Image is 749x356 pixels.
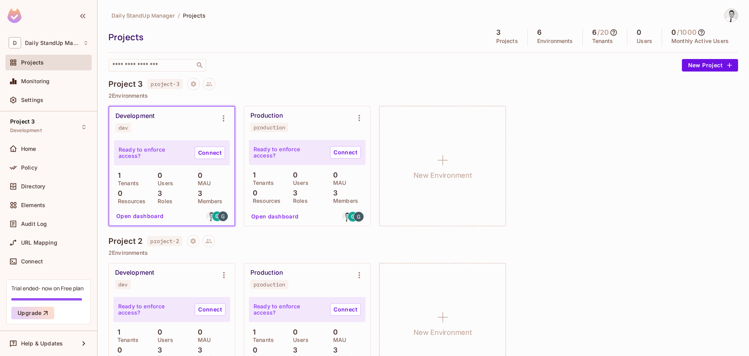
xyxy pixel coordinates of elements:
p: 0 [249,346,257,354]
p: Resources [249,198,280,204]
span: G [351,214,355,219]
span: Home [21,146,36,152]
button: Open dashboard [248,210,302,223]
p: 3 [154,346,162,354]
p: Monthly Active Users [671,38,729,44]
div: Projects [108,31,483,43]
p: Roles [154,198,172,204]
p: Users [637,38,652,44]
p: 0 [154,328,162,336]
span: Projects [21,59,44,66]
img: goran.emft@gmail.com [218,211,228,221]
img: gjovanovic.st@gmail.com [342,212,352,222]
div: Production [250,269,283,277]
h1: New Environment [414,170,472,181]
p: Tenants [114,337,138,343]
span: D [9,37,21,48]
p: Users [154,180,173,186]
p: 0 [194,328,202,336]
span: G [215,213,219,219]
p: 3 [329,346,337,354]
span: project-2 [147,236,182,246]
h5: 3 [496,29,501,36]
p: Users [154,337,173,343]
div: Development [115,269,154,277]
p: 0 [194,172,202,179]
p: Roles [289,198,308,204]
span: Projects [183,12,206,19]
a: Connect [195,147,225,159]
span: Project settings [187,239,199,246]
span: Monitoring [21,78,50,84]
span: Audit Log [21,221,47,227]
p: 0 [329,171,338,179]
span: Daily StandUp Manager [112,12,175,19]
h1: New Environment [414,327,472,338]
span: Connect [21,258,43,265]
p: Members [194,198,223,204]
button: New Project [682,59,738,72]
p: Tenants [114,180,139,186]
span: Settings [21,97,43,103]
button: Open dashboard [113,210,167,222]
h4: Project 2 [108,236,142,246]
img: SReyMgAAAABJRU5ErkJggg== [7,9,21,23]
a: Connect [330,146,361,159]
div: Trial ended- now on Free plan [11,284,83,292]
p: Tenants [249,337,274,343]
button: Environment settings [351,267,367,283]
p: 0 [114,190,122,197]
h5: / 20 [597,29,609,36]
p: 0 [289,171,298,179]
p: Ready to enforce access? [254,303,324,316]
button: Environment settings [216,111,231,126]
p: 3 [329,189,337,197]
p: Tenants [249,180,274,186]
p: 3 [194,346,202,354]
p: 0 [114,346,122,354]
span: Help & Updates [21,340,63,347]
p: 3 [289,346,297,354]
p: MAU [329,337,346,343]
p: 0 [289,328,298,336]
span: Directory [21,183,45,190]
p: 3 [154,190,162,197]
div: Production [250,112,283,120]
p: 0 [154,172,162,179]
p: MAU [329,180,346,186]
p: 1 [249,328,256,336]
p: Environments [537,38,573,44]
p: 2 Environments [108,93,738,99]
button: Upgrade [11,307,54,319]
p: 1 [249,171,256,179]
h5: 0 [671,29,676,36]
p: Ready to enforce access? [119,147,188,159]
div: Development [115,112,154,120]
div: dev [118,281,128,288]
span: Policy [21,165,37,171]
a: Connect [330,303,361,316]
p: Members [329,198,358,204]
h5: / 1000 [677,29,697,36]
p: 1 [114,328,120,336]
button: Environment settings [351,110,367,126]
span: Project 3 [10,118,35,125]
p: Ready to enforce access? [254,146,324,159]
p: 0 [329,328,338,336]
p: Resources [114,198,146,204]
p: Tenants [592,38,613,44]
p: MAU [194,337,211,343]
p: Users [289,180,309,186]
h5: 6 [537,29,541,36]
span: Development [10,127,42,134]
p: Projects [496,38,518,44]
img: goran.emft@gmail.com [354,212,364,222]
a: Connect [195,303,225,316]
h5: 0 [637,29,641,36]
p: Users [289,337,309,343]
span: Workspace: Daily StandUp Manager [25,40,79,46]
span: Elements [21,202,45,208]
li: / [178,12,180,19]
p: 3 [289,189,297,197]
p: 0 [249,189,257,197]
